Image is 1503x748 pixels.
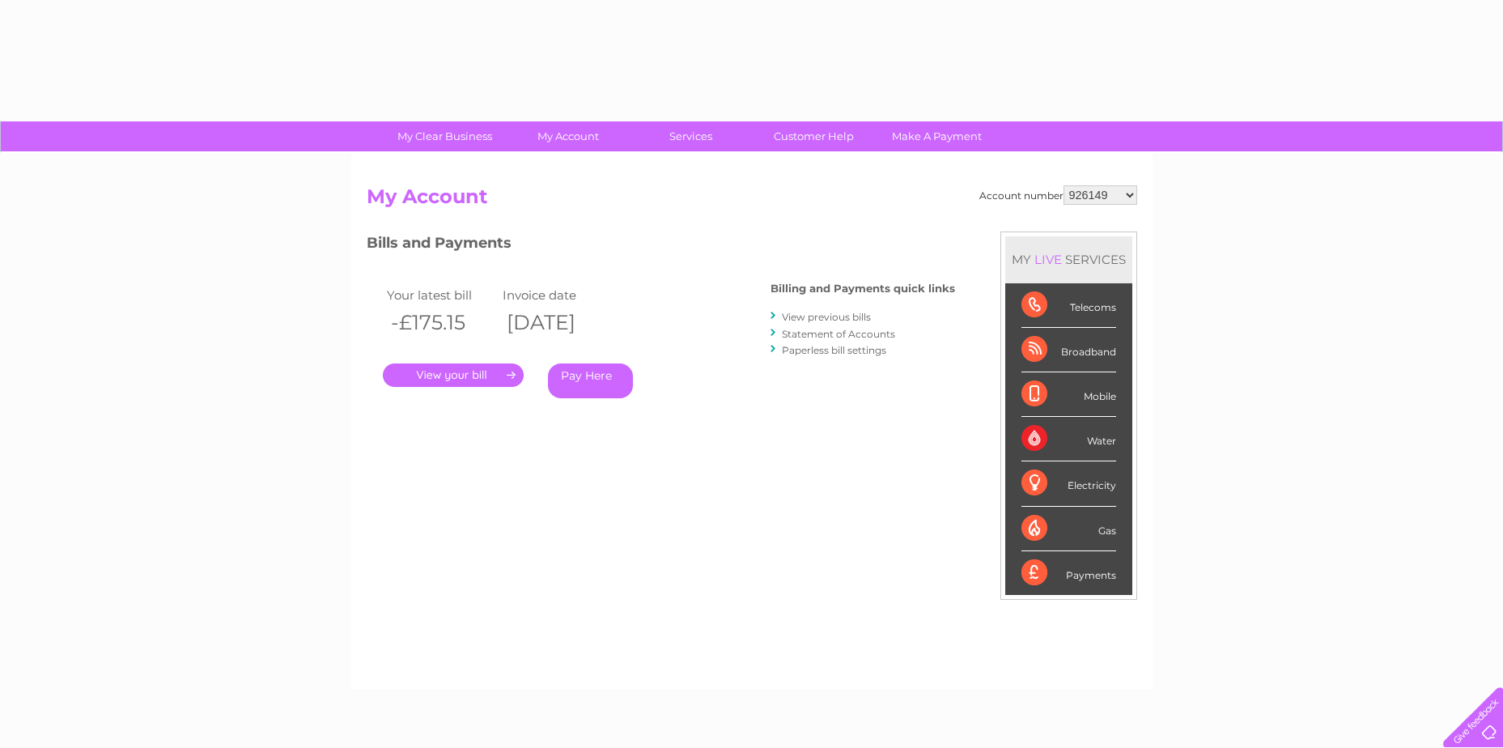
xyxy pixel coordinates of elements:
a: Make A Payment [870,121,1004,151]
td: Invoice date [499,284,615,306]
h2: My Account [367,185,1137,216]
div: Electricity [1021,461,1116,506]
a: Customer Help [747,121,881,151]
h3: Bills and Payments [367,232,955,260]
h4: Billing and Payments quick links [771,283,955,295]
th: -£175.15 [383,306,499,339]
div: Gas [1021,507,1116,551]
div: Mobile [1021,372,1116,417]
div: Broadband [1021,328,1116,372]
div: Payments [1021,551,1116,595]
a: Services [624,121,758,151]
div: MY SERVICES [1005,236,1132,283]
a: My Account [501,121,635,151]
a: Pay Here [548,363,633,398]
td: Your latest bill [383,284,499,306]
div: Account number [979,185,1137,205]
a: . [383,363,524,387]
a: Paperless bill settings [782,344,886,356]
div: LIVE [1031,252,1065,267]
a: My Clear Business [378,121,512,151]
th: [DATE] [499,306,615,339]
a: Statement of Accounts [782,328,895,340]
div: Water [1021,417,1116,461]
div: Telecoms [1021,283,1116,328]
a: View previous bills [782,311,871,323]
